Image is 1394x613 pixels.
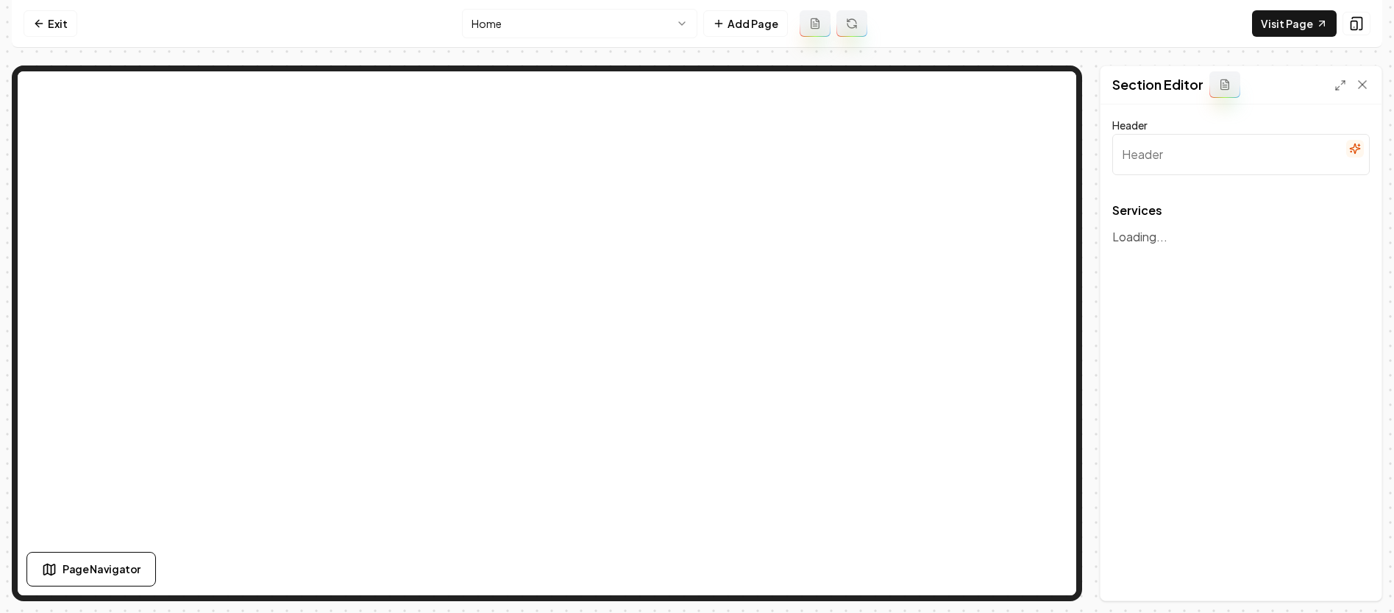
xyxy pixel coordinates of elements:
label: Header [1112,118,1148,132]
input: Header [1112,134,1370,175]
a: Exit [24,10,77,37]
span: Services [1112,205,1370,216]
button: Regenerate page [836,10,867,37]
h2: Section Editor [1112,74,1203,95]
button: Add Page [703,10,788,37]
a: Visit Page [1252,10,1337,37]
button: Add admin section prompt [1209,71,1240,98]
p: Loading... [1112,228,1370,246]
button: Add admin page prompt [800,10,831,37]
span: Page Navigator [63,561,141,577]
button: Page Navigator [26,552,156,587]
